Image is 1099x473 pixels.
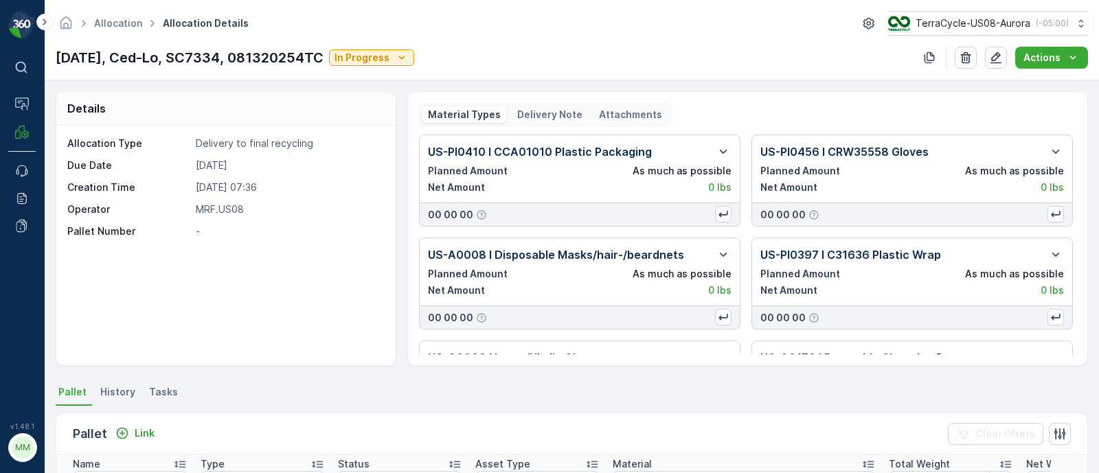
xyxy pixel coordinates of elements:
[428,208,473,222] p: 00 00 00
[888,11,1088,36] button: TerraCycle-US08-Aurora(-05:00)
[808,312,819,323] div: Help Tooltip Icon
[67,137,190,150] p: Allocation Type
[8,433,36,462] button: MM
[1041,181,1064,194] p: 0 lbs
[1041,284,1064,297] p: 0 lbs
[67,159,190,172] p: Due Date
[100,385,135,399] span: History
[58,385,87,399] span: Pallet
[196,181,381,194] p: [DATE] 07:36
[633,267,732,281] p: As much as possible
[135,426,155,440] p: Link
[476,209,487,220] div: Help Tooltip Icon
[110,425,160,441] button: Link
[708,181,732,194] p: 0 lbs
[808,209,819,220] div: Help Tooltip Icon
[708,284,732,297] p: 0 lbs
[67,181,190,194] p: Creation Time
[201,457,225,471] p: Type
[58,21,73,32] a: Homepage
[428,267,508,281] p: Planned Amount
[8,422,36,430] span: v 1.48.1
[67,224,190,238] p: Pallet Number
[760,208,806,222] p: 00 00 00
[428,108,501,122] p: Material Types
[1026,457,1080,471] p: Net Weight
[1023,51,1061,65] p: Actions
[428,181,485,194] p: Net Amount
[12,437,34,459] div: MM
[475,457,530,471] p: Asset Type
[517,108,582,122] p: Delivery Note
[56,47,324,68] p: [DATE], Ced-Lo, SC7334, 081320254TC
[760,181,817,194] p: Net Amount
[428,143,652,160] p: US-PI0410 I CCA01010 Plastic Packaging
[335,51,389,65] p: In Progress
[73,457,100,471] p: Name
[428,311,473,325] p: 00 00 00
[948,423,1043,445] button: Clear Filters
[476,312,487,323] div: Help Tooltip Icon
[428,349,602,366] p: US-A0009 I Latex/Nitrile Gloves
[338,457,370,471] p: Status
[599,108,662,122] p: Attachments
[149,385,178,399] span: Tasks
[1036,18,1069,29] p: ( -05:00 )
[760,164,840,178] p: Planned Amount
[760,349,964,366] p: US-A0170 I Re-usable Shopping Bags
[965,164,1064,178] p: As much as possible
[196,224,381,238] p: -
[428,284,485,297] p: Net Amount
[428,164,508,178] p: Planned Amount
[196,203,381,216] p: MRF.US08
[760,246,941,263] p: US-PI0397 I C31636 Plastic Wrap
[760,267,840,281] p: Planned Amount
[613,457,652,471] p: Material
[760,284,817,297] p: Net Amount
[633,164,732,178] p: As much as possible
[8,11,36,38] img: logo
[965,267,1064,281] p: As much as possible
[160,16,251,30] span: Allocation Details
[760,143,929,160] p: US-PI0456 I CRW35558 Gloves
[760,311,806,325] p: 00 00 00
[428,246,684,263] p: US-A0008 I Disposable Masks/hair-/beardnets
[73,424,107,443] p: Pallet
[975,427,1035,441] p: Clear Filters
[67,203,190,216] p: Operator
[1015,47,1088,69] button: Actions
[916,16,1030,30] p: TerraCycle-US08-Aurora
[67,100,106,117] p: Details
[889,457,950,471] p: Total Weight
[329,49,414,66] button: In Progress
[196,159,381,172] p: [DATE]
[196,137,381,150] p: Delivery to final recycling
[888,16,910,31] img: image_ci7OI47.png
[94,17,142,29] a: Allocation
